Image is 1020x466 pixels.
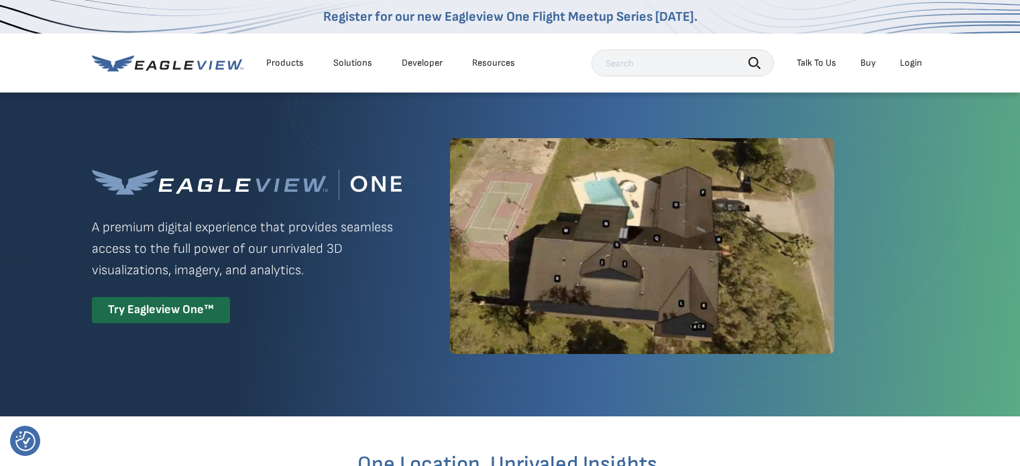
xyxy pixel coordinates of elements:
[92,169,402,200] img: Eagleview One™
[92,297,230,323] div: Try Eagleview One™
[900,57,922,69] div: Login
[266,57,304,69] div: Products
[797,57,836,69] div: Talk To Us
[92,217,402,281] p: A premium digital experience that provides seamless access to the full power of our unrivaled 3D ...
[15,431,36,451] img: Revisit consent button
[15,431,36,451] button: Consent Preferences
[860,57,876,69] a: Buy
[333,57,372,69] div: Solutions
[591,50,774,76] input: Search
[402,57,443,69] a: Developer
[472,57,515,69] div: Resources
[323,9,697,25] a: Register for our new Eagleview One Flight Meetup Series [DATE].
